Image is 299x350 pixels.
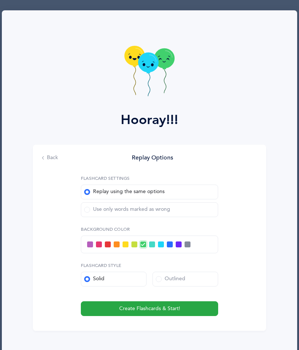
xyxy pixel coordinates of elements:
[81,262,218,269] label: Flashcard Style
[84,275,104,283] div: Solid
[156,275,185,283] div: Outlined
[121,110,178,130] div: Hooray!!!
[81,175,130,182] label: Flashcard Settings
[132,154,173,162] div: Replay Options
[81,226,218,233] label: Background color
[84,188,165,196] div: Replay using the same options
[42,154,58,162] button: Back
[119,305,180,313] span: Create Flashcards & Start!
[81,301,218,316] button: Create Flashcards & Start!
[84,206,170,213] div: Use only words marked as wrong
